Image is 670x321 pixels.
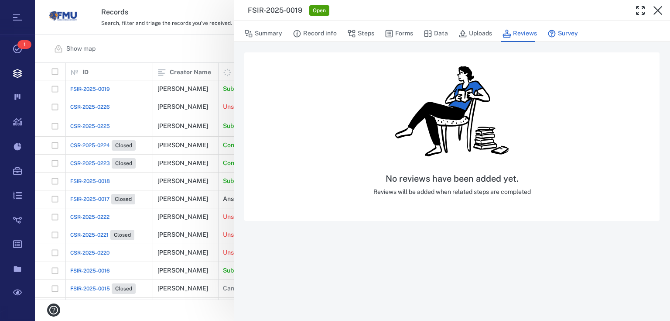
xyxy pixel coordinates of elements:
h5: No reviews have been added yet. [373,173,531,184]
button: Data [424,25,448,42]
button: Uploads [458,25,492,42]
span: 1 [17,40,31,49]
button: Forms [385,25,413,42]
p: Reviews will be added when related steps are completed [373,188,531,197]
span: Open [311,7,328,14]
button: Record info [293,25,337,42]
button: Reviews [502,25,537,42]
button: Summary [244,25,282,42]
button: Close [649,2,667,19]
button: Survey [547,25,578,42]
button: Steps [347,25,374,42]
h3: FSIR-2025-0019 [248,5,302,16]
span: Help [20,6,38,14]
button: Toggle Fullscreen [632,2,649,19]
